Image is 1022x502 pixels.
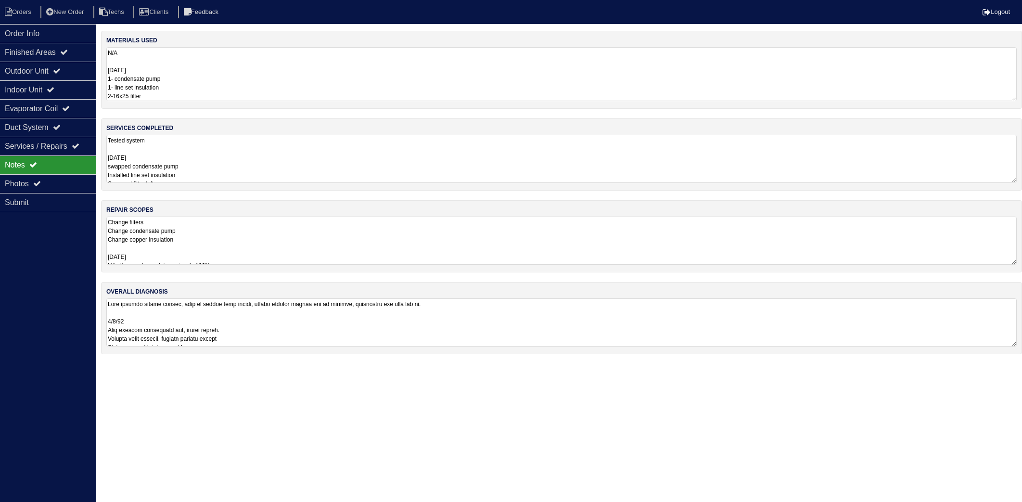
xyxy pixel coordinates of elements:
[106,206,153,214] label: repair scopes
[106,217,1017,265] textarea: Change filters Change condensate pump Change copper insulation [DATE] NA all scoped complete syst...
[133,8,176,15] a: Clients
[133,6,176,19] li: Clients
[93,6,132,19] li: Techs
[106,298,1017,347] textarea: Lore ipsumdo sitame consec, adip el seddoe temp incidi, utlabo etdolor magnaa eni ad minimve, qui...
[40,8,91,15] a: New Order
[93,8,132,15] a: Techs
[40,6,91,19] li: New Order
[178,6,226,19] li: Feedback
[106,135,1017,183] textarea: Tested system [DATE] swapped condensate pump Installed line set insulation Swapped filter left sp...
[983,8,1010,15] a: Logout
[106,287,168,296] label: overall diagnosis
[106,36,157,45] label: materials used
[106,47,1017,101] textarea: N/A [DATE] 1- condensate pump 1- line set insulation 2-16x25 filter
[106,124,173,132] label: services completed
